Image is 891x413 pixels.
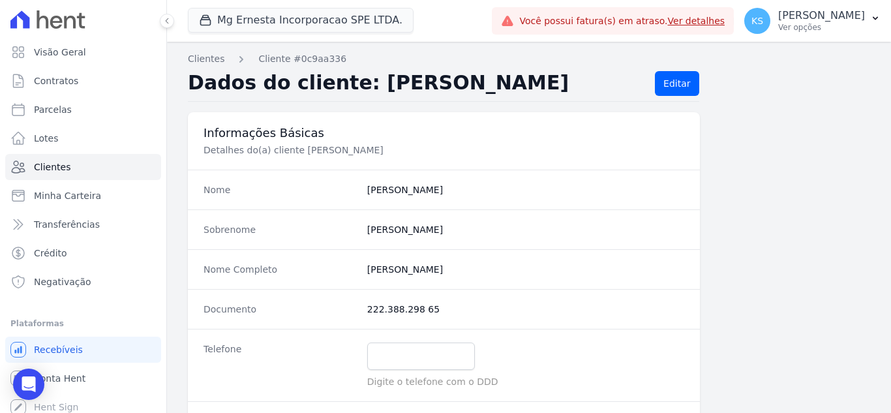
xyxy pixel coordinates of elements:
[204,125,684,141] h3: Informações Básicas
[204,144,642,157] p: Detalhes do(a) cliente [PERSON_NAME]
[668,16,725,26] a: Ver detalhes
[5,269,161,295] a: Negativação
[5,125,161,151] a: Lotes
[34,189,101,202] span: Minha Carteira
[204,183,357,196] dt: Nome
[367,303,684,316] dd: 222.388.298 65
[204,303,357,316] dt: Documento
[5,211,161,237] a: Transferências
[734,3,891,39] button: KS [PERSON_NAME] Ver opções
[5,240,161,266] a: Crédito
[5,183,161,209] a: Minha Carteira
[34,247,67,260] span: Crédito
[367,223,684,236] dd: [PERSON_NAME]
[5,97,161,123] a: Parcelas
[204,223,357,236] dt: Sobrenome
[655,71,699,96] a: Editar
[188,8,414,33] button: Mg Ernesta Incorporacao SPE LTDA.
[204,343,357,388] dt: Telefone
[34,343,83,356] span: Recebíveis
[34,46,86,59] span: Visão Geral
[34,103,72,116] span: Parcelas
[5,39,161,65] a: Visão Geral
[5,154,161,180] a: Clientes
[34,275,91,288] span: Negativação
[778,9,865,22] p: [PERSON_NAME]
[778,22,865,33] p: Ver opções
[188,52,224,66] a: Clientes
[5,337,161,363] a: Recebíveis
[5,68,161,94] a: Contratos
[204,263,357,276] dt: Nome Completo
[34,74,78,87] span: Contratos
[10,316,156,331] div: Plataformas
[188,52,870,66] nav: Breadcrumb
[34,132,59,145] span: Lotes
[34,161,70,174] span: Clientes
[367,263,684,276] dd: [PERSON_NAME]
[751,16,763,25] span: KS
[519,14,725,28] span: Você possui fatura(s) em atraso.
[188,71,644,96] h2: Dados do cliente: [PERSON_NAME]
[5,365,161,391] a: Conta Hent
[258,52,346,66] a: Cliente #0c9aa336
[13,369,44,400] div: Open Intercom Messenger
[367,375,684,388] p: Digite o telefone com o DDD
[34,372,85,385] span: Conta Hent
[367,183,684,196] dd: [PERSON_NAME]
[34,218,100,231] span: Transferências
